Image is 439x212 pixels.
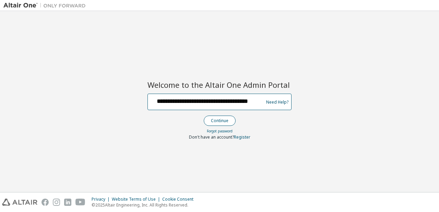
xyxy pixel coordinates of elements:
div: Cookie Consent [162,197,198,202]
a: Forgot password [207,129,233,133]
div: Privacy [92,197,112,202]
a: Register [234,134,250,140]
img: altair_logo.svg [2,199,37,206]
p: © 2025 Altair Engineering, Inc. All Rights Reserved. [92,202,198,208]
img: instagram.svg [53,199,60,206]
img: Altair One [3,2,89,9]
div: Website Terms of Use [112,197,162,202]
button: Continue [204,116,236,126]
span: Don't have an account? [189,134,234,140]
img: linkedin.svg [64,199,71,206]
img: facebook.svg [41,199,49,206]
img: youtube.svg [75,199,85,206]
h2: Welcome to the Altair One Admin Portal [147,80,292,90]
